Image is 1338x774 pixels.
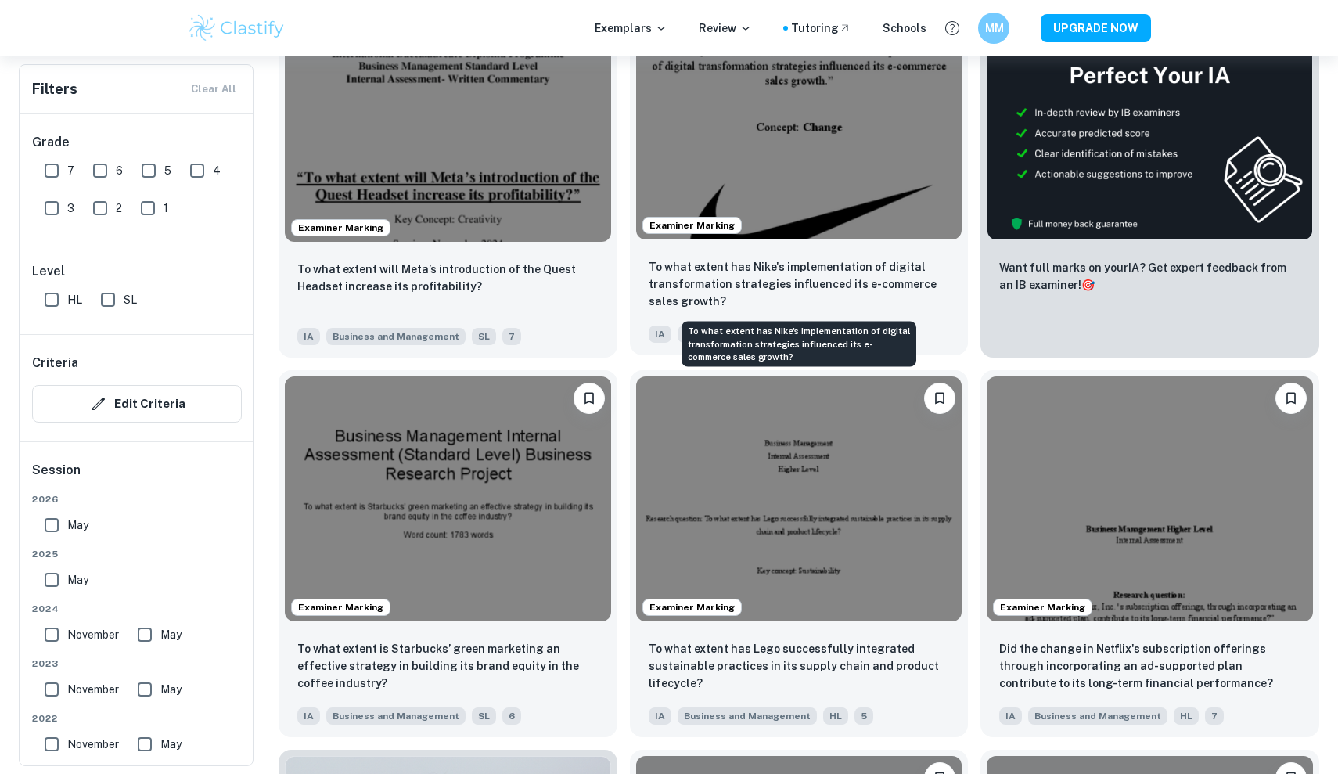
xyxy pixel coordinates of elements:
[791,20,851,37] a: Tutoring
[630,370,969,736] a: Examiner MarkingBookmarkTo what extent has Lego successfully integrated sustainable practices in ...
[297,707,320,725] span: IA
[649,640,950,692] p: To what extent has Lego successfully integrated sustainable practices in its supply chain and pro...
[67,681,119,698] span: November
[939,15,966,41] button: Help and Feedback
[643,600,741,614] span: Examiner Marking
[987,376,1313,621] img: Business and Management IA example thumbnail: Did the change in Netflix's subscription
[67,626,119,643] span: November
[636,376,962,621] img: Business and Management IA example thumbnail: To what extent has Lego successfully int
[297,328,320,345] span: IA
[1174,707,1199,725] span: HL
[297,261,599,295] p: To what extent will Meta’s introduction of the Quest Headset increase its profitability?
[124,291,137,308] span: SL
[67,736,119,753] span: November
[67,291,82,308] span: HL
[649,707,671,725] span: IA
[1275,383,1307,414] button: Bookmark
[285,376,611,621] img: Business and Management IA example thumbnail: To what extent is Starbucks’ green marke
[292,221,390,235] span: Examiner Marking
[678,326,817,343] span: Business and Management
[854,707,873,725] span: 5
[160,626,182,643] span: May
[187,13,286,44] img: Clastify logo
[985,20,1003,37] h6: MM
[980,370,1319,736] a: Examiner MarkingBookmarkDid the change in Netflix's subscription offerings through incorporating ...
[472,328,496,345] span: SL
[279,370,617,736] a: Examiner MarkingBookmarkTo what extent is Starbucks’ green marketing an effective strategy in bui...
[999,707,1022,725] span: IA
[999,640,1300,692] p: Did the change in Netflix's subscription offerings through incorporating an ad-supported plan con...
[649,326,671,343] span: IA
[994,600,1092,614] span: Examiner Marking
[67,200,74,217] span: 3
[649,258,950,310] p: To what extent has Nike's implementation of digital transformation strategies influenced its e-co...
[1205,707,1224,725] span: 7
[164,162,171,179] span: 5
[32,461,242,492] h6: Session
[116,162,123,179] span: 6
[978,13,1009,44] button: MM
[292,600,390,614] span: Examiner Marking
[643,218,741,232] span: Examiner Marking
[678,707,817,725] span: Business and Management
[574,383,605,414] button: Bookmark
[326,707,466,725] span: Business and Management
[116,200,122,217] span: 2
[32,262,242,281] h6: Level
[160,736,182,753] span: May
[682,322,916,367] div: To what extent has Nike's implementation of digital transformation strategies influenced its e-co...
[32,602,242,616] span: 2024
[699,20,752,37] p: Review
[1028,707,1167,725] span: Business and Management
[32,711,242,725] span: 2022
[67,571,88,589] span: May
[32,133,242,152] h6: Grade
[32,492,242,506] span: 2026
[67,517,88,534] span: May
[502,328,521,345] span: 7
[823,707,848,725] span: HL
[297,640,599,692] p: To what extent is Starbucks’ green marketing an effective strategy in building its brand equity i...
[213,162,221,179] span: 4
[32,78,77,100] h6: Filters
[999,259,1300,293] p: Want full marks on your IA ? Get expert feedback from an IB examiner!
[32,547,242,561] span: 2025
[1081,279,1095,291] span: 🎯
[472,707,496,725] span: SL
[1041,14,1151,42] button: UPGRADE NOW
[32,657,242,671] span: 2023
[502,707,521,725] span: 6
[883,20,926,37] a: Schools
[32,385,242,423] button: Edit Criteria
[924,383,955,414] button: Bookmark
[595,20,667,37] p: Exemplars
[67,162,74,179] span: 7
[160,681,182,698] span: May
[164,200,168,217] span: 1
[326,328,466,345] span: Business and Management
[32,354,78,373] h6: Criteria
